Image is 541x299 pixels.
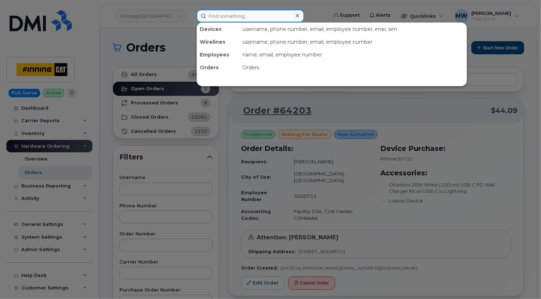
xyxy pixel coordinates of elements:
[240,36,467,48] div: username, phone number, email, employee number
[197,61,240,74] div: Orders
[240,61,467,74] div: Orders
[240,23,467,36] div: username, phone number, email, employee number, imei, sim
[240,48,467,61] div: name, email, employee number
[197,48,240,61] div: Employees
[197,36,240,48] div: Wirelines
[197,23,240,36] div: Devices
